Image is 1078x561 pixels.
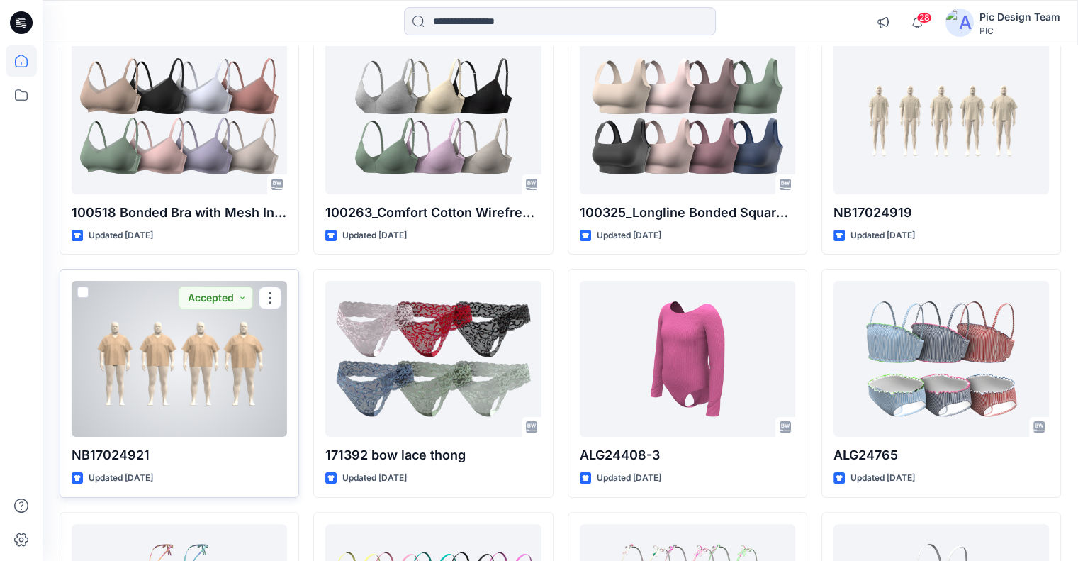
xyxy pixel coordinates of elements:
[342,228,407,243] p: Updated [DATE]
[72,38,287,194] a: 100518 Bonded Bra with Mesh Inserts
[89,228,153,243] p: Updated [DATE]
[833,445,1049,465] p: ALG24765
[325,445,541,465] p: 171392 bow lace thong
[979,26,1060,36] div: PIC
[916,12,932,23] span: 28
[89,471,153,486] p: Updated [DATE]
[597,471,661,486] p: Updated [DATE]
[597,228,661,243] p: Updated [DATE]
[580,38,795,194] a: 100325_Longline Bonded Square Neck Bra
[833,281,1049,437] a: ALG24765
[72,281,287,437] a: NB17024921
[850,471,915,486] p: Updated [DATE]
[850,228,915,243] p: Updated [DATE]
[325,203,541,223] p: 100263_Comfort Cotton Wirefree Bra
[580,445,795,465] p: ALG24408-3
[72,203,287,223] p: 100518 Bonded Bra with Mesh Inserts
[72,445,287,465] p: NB17024921
[833,38,1049,194] a: NB17024919
[979,9,1060,26] div: Pic Design Team
[945,9,974,37] img: avatar
[325,38,541,194] a: 100263_Comfort Cotton Wirefree Bra
[833,203,1049,223] p: NB17024919
[325,281,541,437] a: 171392 bow lace thong
[342,471,407,486] p: Updated [DATE]
[580,281,795,437] a: ALG24408-3
[580,203,795,223] p: 100325_Longline Bonded Square Neck Bra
